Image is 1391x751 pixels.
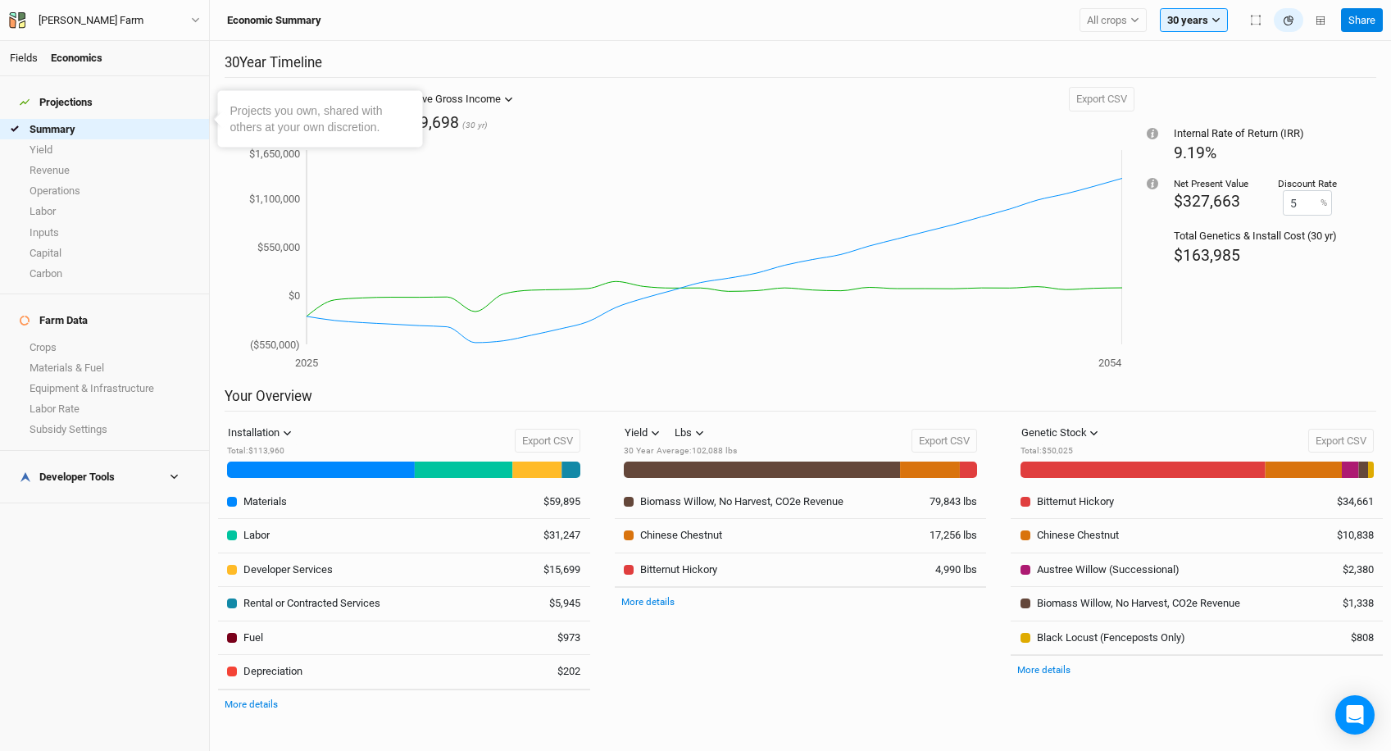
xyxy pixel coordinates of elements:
[912,518,987,553] td: 17,256 lbs
[39,12,143,29] div: Hopple Farm
[243,562,333,577] div: Developer Services
[621,596,675,608] a: More details
[462,120,488,132] span: (30 yr)
[1308,587,1383,621] td: $1,338
[1335,695,1375,735] div: Open Intercom Messenger
[516,553,590,587] td: $15,699
[243,664,302,679] div: Depreciation
[225,54,1376,78] h2: 30 Year Timeline
[220,421,299,445] button: Installation
[911,429,977,453] button: Export CSV
[1308,518,1383,553] td: $10,838
[1278,177,1337,190] div: Discount Rate
[257,241,300,253] tspan: $550,000
[295,357,318,369] tspan: 2025
[243,528,270,543] div: Labor
[243,630,263,645] div: Fuel
[249,148,300,160] tspan: $1,650,000
[516,587,590,621] td: $5,945
[624,445,737,457] div: 30 Year Average : 102,088 lbs
[1308,429,1374,453] button: Export CSV
[617,421,667,445] button: Yield
[1037,562,1180,577] div: Austree Willow (Successional)
[640,562,717,577] div: Bitternut Hickory
[20,314,88,327] div: Farm Data
[1021,425,1087,441] div: Genetic Stock
[1174,126,1337,141] div: Internal Rate of Return (IRR)
[1174,177,1248,190] div: Net Present Value
[1341,8,1383,33] button: Share
[640,528,722,543] div: Chinese Chestnut
[250,339,300,351] tspan: ($550,000)
[381,91,501,107] div: Cumulative Gross Income
[1145,176,1160,191] div: Tooltip anchor
[1308,553,1383,587] td: $2,380
[1308,621,1383,655] td: $808
[1080,8,1147,33] button: All crops
[675,425,692,441] div: Lbs
[243,596,380,611] div: Rental or Contracted Services
[289,290,300,303] tspan: $0
[1014,421,1107,445] button: Genetic Stock
[516,518,590,553] td: $31,247
[1021,445,1107,457] div: Total : $50,025
[912,485,987,518] td: 79,843 lbs
[640,494,843,509] div: Biomass Willow, No Harvest, CO2e Revenue
[1037,494,1114,509] div: Bitternut Hickory
[249,193,300,205] tspan: $1,100,000
[1283,190,1332,216] input: 0
[20,471,115,484] div: Developer Tools
[225,699,278,710] a: More details
[1037,596,1240,611] div: Biomass Willow, No Harvest, CO2e Revenue
[1017,664,1071,676] a: More details
[377,87,517,112] button: Cumulative Gross Income
[1069,87,1134,112] button: Export CSV
[1145,126,1160,141] div: Tooltip anchor
[1308,485,1383,518] td: $34,661
[516,485,590,518] td: $59,895
[51,51,102,66] div: Economics
[228,425,280,441] div: Installation
[515,429,580,453] button: Export CSV
[1087,12,1127,29] span: All crops
[243,494,287,509] div: Materials
[39,12,143,29] div: [PERSON_NAME] Farm
[912,553,987,587] td: 4,990 lbs
[1174,143,1216,162] span: 9.19%
[667,421,711,445] button: Lbs
[234,87,320,112] button: Gross Income
[1037,528,1119,543] div: Chinese Chestnut
[225,388,1376,412] h2: Your Overview
[1098,357,1122,369] tspan: 2054
[1174,246,1240,265] span: $163,985
[20,96,93,109] div: Projections
[1160,8,1228,33] button: 30 years
[1174,229,1337,244] div: Total Genetics & Install Cost (30 yr)
[516,621,590,655] td: $973
[516,655,590,690] td: $202
[227,14,321,27] h3: Economic Summary
[10,461,199,494] h4: Developer Tools
[227,445,299,457] div: Total : $113,960
[1321,197,1327,210] label: %
[10,52,38,64] a: Fields
[1174,192,1240,211] span: $327,663
[8,11,201,30] button: [PERSON_NAME] Farm
[230,103,411,135] div: Projects you own, shared with others at your own discretion.
[625,425,648,441] div: Yield
[1037,630,1185,645] div: Black Locust (Fenceposts Only)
